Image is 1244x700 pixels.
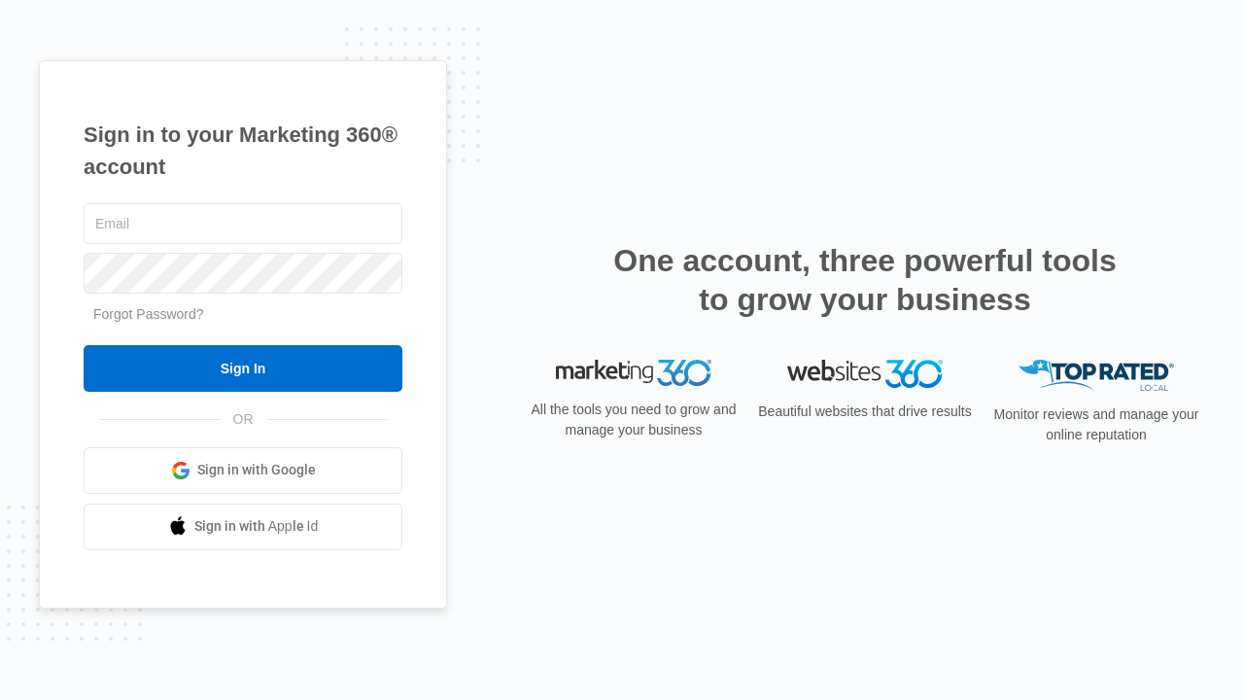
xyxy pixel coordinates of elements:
[84,119,402,183] h1: Sign in to your Marketing 360® account
[525,400,743,440] p: All the tools you need to grow and manage your business
[93,306,204,322] a: Forgot Password?
[84,203,402,244] input: Email
[756,402,974,422] p: Beautiful websites that drive results
[194,516,319,537] span: Sign in with Apple Id
[84,345,402,392] input: Sign In
[556,360,711,387] img: Marketing 360
[84,447,402,494] a: Sign in with Google
[84,504,402,550] a: Sign in with Apple Id
[607,241,1123,319] h2: One account, three powerful tools to grow your business
[197,460,316,480] span: Sign in with Google
[1019,360,1174,392] img: Top Rated Local
[787,360,943,388] img: Websites 360
[987,404,1205,445] p: Monitor reviews and manage your online reputation
[220,409,267,430] span: OR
